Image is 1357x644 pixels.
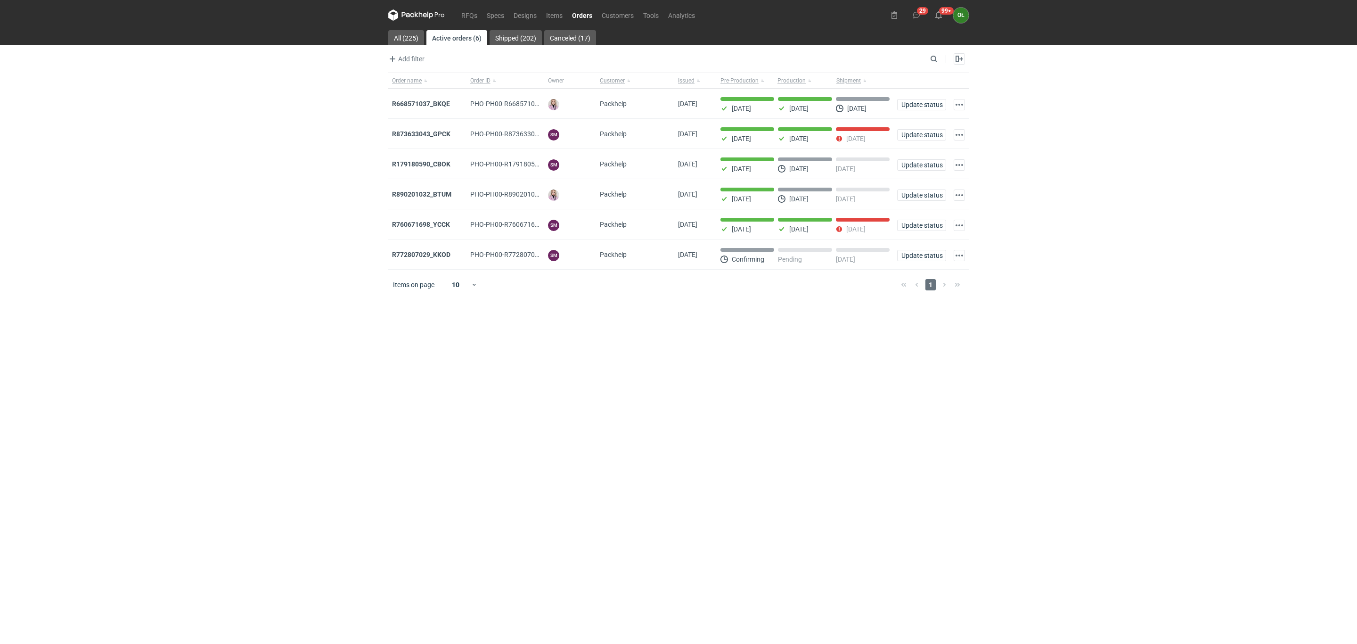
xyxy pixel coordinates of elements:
[789,165,809,173] p: [DATE]
[678,190,697,198] span: 12/09/2025
[597,9,638,21] a: Customers
[836,195,855,203] p: [DATE]
[909,8,924,23] button: 29
[901,132,942,138] span: Update status
[638,9,663,21] a: Tools
[928,53,958,65] input: Search
[600,130,627,138] span: Packhelp
[678,160,697,168] span: 22/09/2025
[836,256,855,263] p: [DATE]
[789,225,809,233] p: [DATE]
[901,252,942,259] span: Update status
[901,192,942,198] span: Update status
[897,129,946,140] button: Update status
[388,73,466,88] button: Order name
[393,280,434,289] span: Items on page
[541,9,567,21] a: Items
[954,129,965,140] button: Actions
[392,221,450,228] a: R760671698_YCCK
[901,222,942,229] span: Update status
[470,130,563,138] span: PHO-PH00-R873633043_GPCK
[490,30,542,45] a: Shipped (202)
[836,77,861,84] span: Shipment
[901,101,942,108] span: Update status
[834,73,893,88] button: Shipment
[901,162,942,168] span: Update status
[954,250,965,261] button: Actions
[778,256,802,263] p: Pending
[392,190,451,198] a: R890201032_BTUM
[720,77,759,84] span: Pre-Production
[847,105,867,112] p: [DATE]
[426,30,487,45] a: Active orders (6)
[954,220,965,231] button: Actions
[544,30,596,45] a: Canceled (17)
[470,77,490,84] span: Order ID
[897,99,946,110] button: Update status
[789,105,809,112] p: [DATE]
[600,77,625,84] span: Customer
[567,9,597,21] a: Orders
[732,225,751,233] p: [DATE]
[388,30,424,45] a: All (225)
[509,9,541,21] a: Designs
[732,105,751,112] p: [DATE]
[789,195,809,203] p: [DATE]
[953,8,969,23] figcaption: OŁ
[470,100,562,107] span: PHO-PH00-R668571037_BKQE
[387,53,425,65] span: Add filter
[392,251,450,258] a: R772807029_KKOD
[386,53,425,65] button: Add filter
[846,225,866,233] p: [DATE]
[925,279,936,290] span: 1
[789,135,809,142] p: [DATE]
[457,9,482,21] a: RFQs
[470,160,563,168] span: PHO-PH00-R179180590_CBOK
[600,251,627,258] span: Packhelp
[678,221,697,228] span: 05/09/2025
[678,77,695,84] span: Issued
[732,135,751,142] p: [DATE]
[548,220,559,231] figcaption: SM
[548,250,559,261] figcaption: SM
[732,195,751,203] p: [DATE]
[470,251,563,258] span: PHO-PH00-R772807029_KKOD
[548,159,559,171] figcaption: SM
[846,135,866,142] p: [DATE]
[732,256,764,263] p: Confirming
[600,160,627,168] span: Packhelp
[732,165,751,173] p: [DATE]
[717,73,776,88] button: Pre-Production
[836,165,855,173] p: [DATE]
[388,9,445,21] svg: Packhelp Pro
[600,221,627,228] span: Packhelp
[470,190,563,198] span: PHO-PH00-R890201032_BTUM
[548,190,559,201] img: Klaudia Wiśniewska
[674,73,717,88] button: Issued
[392,77,422,84] span: Order name
[954,159,965,171] button: Actions
[897,190,946,201] button: Update status
[678,251,697,258] span: 27/05/2024
[392,160,450,168] a: R179180590_CBOK
[548,77,564,84] span: Owner
[663,9,700,21] a: Analytics
[776,73,834,88] button: Production
[678,130,697,138] span: 25/09/2025
[897,159,946,171] button: Update status
[392,100,450,107] a: R668571037_BKQE
[600,100,627,107] span: Packhelp
[470,221,562,228] span: PHO-PH00-R760671698_YCCK
[777,77,806,84] span: Production
[897,220,946,231] button: Update status
[897,250,946,261] button: Update status
[678,100,697,107] span: 02/10/2025
[392,130,450,138] a: R873633043_GPCK
[548,129,559,140] figcaption: SM
[596,73,674,88] button: Customer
